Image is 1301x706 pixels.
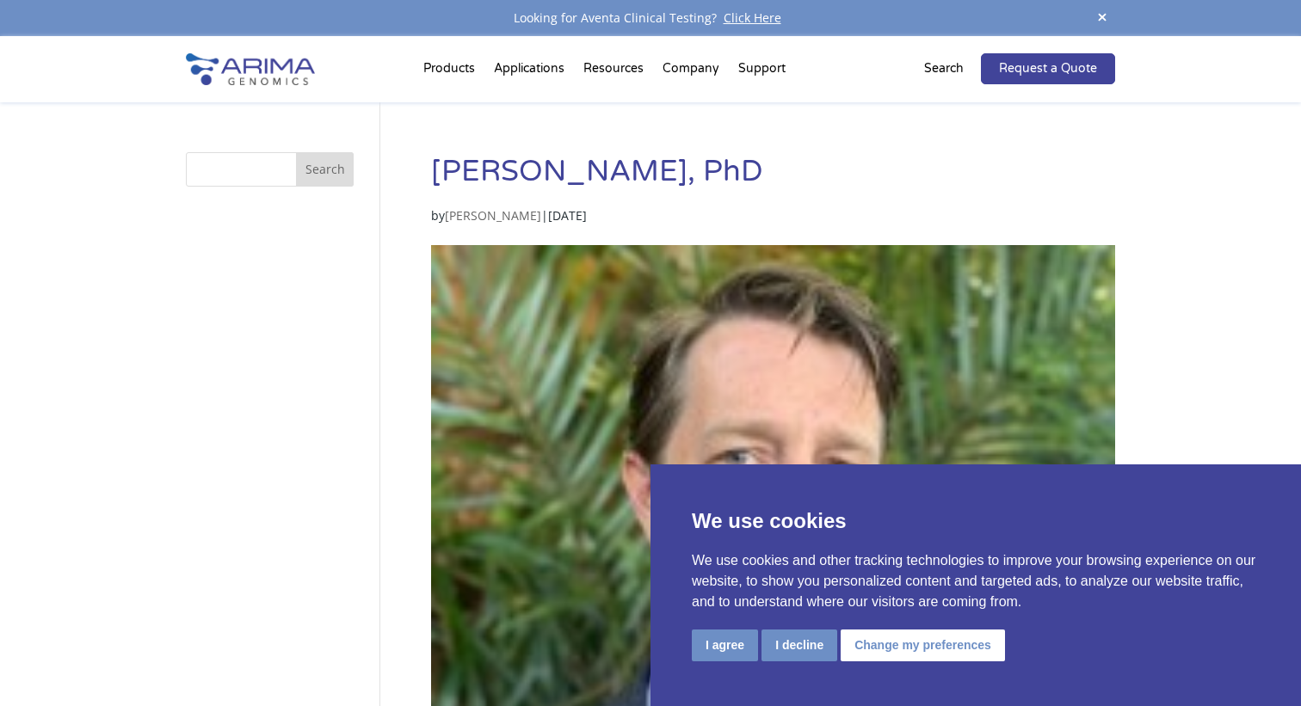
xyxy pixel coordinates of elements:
img: Arima-Genomics-logo [186,53,315,85]
a: Click Here [717,9,788,26]
a: [PERSON_NAME] [445,207,541,224]
p: We use cookies [692,506,1260,537]
button: Search [296,152,355,187]
p: We use cookies and other tracking technologies to improve your browsing experience on our website... [692,550,1260,612]
button: I agree [692,629,758,661]
h1: [PERSON_NAME], PhD [431,152,1115,205]
div: Looking for Aventa Clinical Testing? [186,7,1115,29]
p: by | [431,205,1115,240]
a: Request a Quote [981,53,1115,84]
p: Search [924,58,964,80]
button: I decline [761,629,837,661]
button: Change my preferences [841,629,1005,661]
span: [DATE] [548,207,587,224]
